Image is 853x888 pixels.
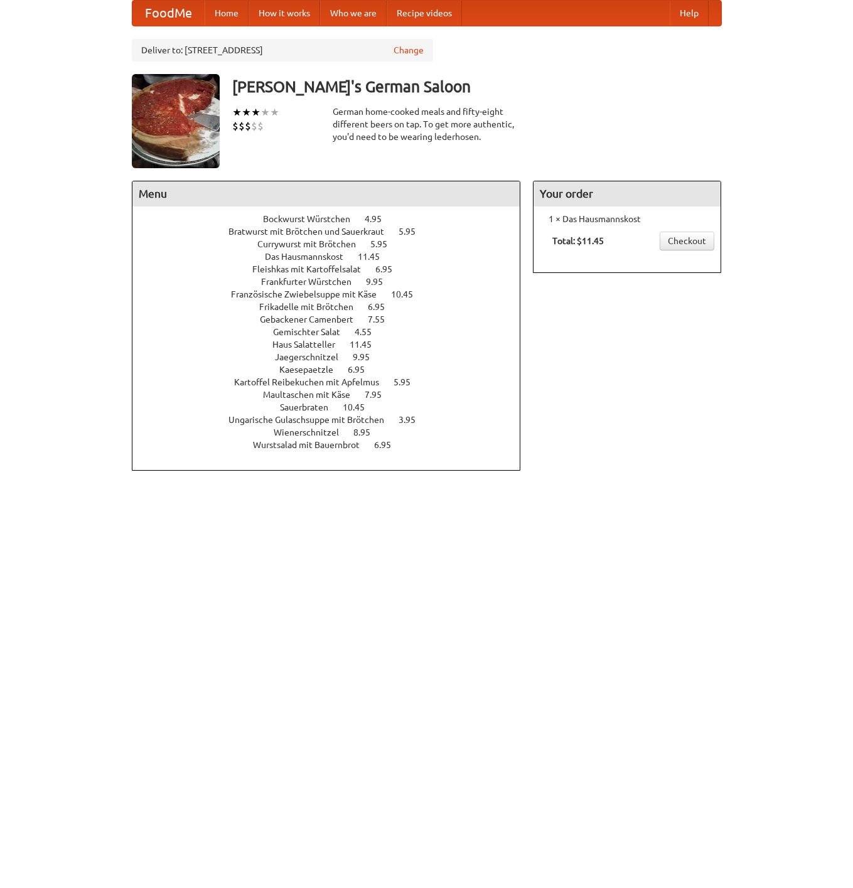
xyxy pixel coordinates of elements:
span: 11.45 [358,252,392,262]
span: 6.95 [368,302,397,312]
a: Maultaschen mit Käse 7.95 [263,390,405,400]
span: 6.95 [348,365,377,375]
span: 7.95 [365,390,394,400]
a: Wurstsalad mit Bauernbrot 6.95 [253,440,414,450]
a: Frikadelle mit Brötchen 6.95 [259,302,408,312]
span: Wienerschnitzel [274,427,351,437]
span: 4.55 [355,327,384,337]
a: How it works [249,1,320,26]
span: Bratwurst mit Brötchen und Sauerkraut [228,227,397,237]
li: $ [251,119,257,133]
a: Frankfurter Würstchen 9.95 [261,277,406,287]
span: 5.95 [394,377,423,387]
span: 10.45 [391,289,426,299]
li: $ [232,119,239,133]
h4: Your order [534,181,721,206]
li: ★ [232,105,242,119]
a: Fleishkas mit Kartoffelsalat 6.95 [252,264,416,274]
span: Wurstsalad mit Bauernbrot [253,440,372,450]
a: Checkout [660,232,714,250]
a: Bockwurst Würstchen 4.95 [263,214,405,224]
li: ★ [251,105,260,119]
span: Ungarische Gulaschsuppe mit Brötchen [228,415,397,425]
a: Recipe videos [387,1,462,26]
span: Das Hausmannskost [265,252,356,262]
a: Currywurst mit Brötchen 5.95 [257,239,410,249]
a: FoodMe [132,1,205,26]
a: Kartoffel Reibekuchen mit Apfelmus 5.95 [234,377,434,387]
span: Frikadelle mit Brötchen [259,302,366,312]
span: Bockwurst Würstchen [263,214,363,224]
li: ★ [260,105,270,119]
span: 5.95 [399,227,428,237]
a: Home [205,1,249,26]
li: ★ [242,105,251,119]
li: ★ [270,105,279,119]
a: Change [394,44,424,56]
span: Gemischter Salat [273,327,353,337]
span: 6.95 [374,440,404,450]
li: $ [257,119,264,133]
span: 4.95 [365,214,394,224]
li: 1 × Das Hausmannskost [540,213,714,225]
span: 7.55 [368,314,397,324]
span: Fleishkas mit Kartoffelsalat [252,264,373,274]
a: Sauerbraten 10.45 [280,402,388,412]
a: Französische Zwiebelsuppe mit Käse 10.45 [231,289,436,299]
span: Currywurst mit Brötchen [257,239,368,249]
span: Frankfurter Würstchen [261,277,364,287]
span: 6.95 [375,264,405,274]
h3: [PERSON_NAME]'s German Saloon [232,74,722,99]
a: Kaesepaetzle 6.95 [279,365,388,375]
a: Help [670,1,709,26]
a: Gemischter Salat 4.55 [273,327,395,337]
li: $ [245,119,251,133]
a: Jaegerschnitzel 9.95 [275,352,393,362]
a: Who we are [320,1,387,26]
span: 5.95 [370,239,400,249]
div: German home-cooked meals and fifty-eight different beers on tap. To get more authentic, you'd nee... [333,105,521,143]
span: 3.95 [399,415,428,425]
span: 9.95 [353,352,382,362]
span: 9.95 [366,277,395,287]
span: Haus Salatteller [272,340,348,350]
a: Bratwurst mit Brötchen und Sauerkraut 5.95 [228,227,439,237]
a: Ungarische Gulaschsuppe mit Brötchen 3.95 [228,415,439,425]
span: Maultaschen mit Käse [263,390,363,400]
h4: Menu [132,181,520,206]
span: Gebackener Camenbert [260,314,366,324]
span: Kaesepaetzle [279,365,346,375]
span: 11.45 [350,340,384,350]
a: Gebackener Camenbert 7.55 [260,314,408,324]
img: angular.jpg [132,74,220,168]
div: Deliver to: [STREET_ADDRESS] [132,39,433,62]
span: Französische Zwiebelsuppe mit Käse [231,289,389,299]
span: Jaegerschnitzel [275,352,351,362]
a: Wienerschnitzel 8.95 [274,427,394,437]
span: Kartoffel Reibekuchen mit Apfelmus [234,377,392,387]
span: Sauerbraten [280,402,341,412]
b: Total: $11.45 [552,236,604,246]
span: 10.45 [343,402,377,412]
a: Haus Salatteller 11.45 [272,340,395,350]
li: $ [239,119,245,133]
a: Das Hausmannskost 11.45 [265,252,403,262]
span: 8.95 [353,427,383,437]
